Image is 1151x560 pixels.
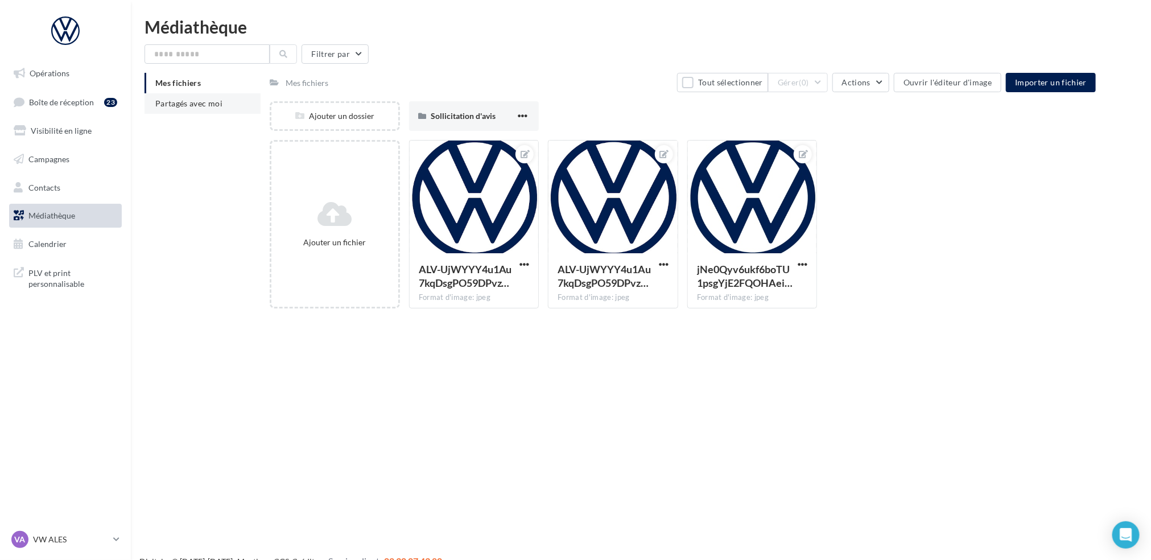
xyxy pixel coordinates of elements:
[15,534,26,545] span: VA
[7,119,124,143] a: Visibilité en ligne
[894,73,1001,92] button: Ouvrir l'éditeur d'image
[286,77,328,89] div: Mes fichiers
[697,293,808,303] div: Format d'image: jpeg
[7,176,124,200] a: Contacts
[28,211,75,220] span: Médiathèque
[28,239,67,249] span: Calendrier
[697,263,793,289] span: jNe0Qyv6ukf6boTU1psgYjE2FQOHAeiZz3ll8U5t9XlS4NsRRHofewIitq59hpkLRi5fwcfW_v5OtDECMg=s0
[276,237,394,248] div: Ajouter un fichier
[7,90,124,114] a: Boîte de réception23
[155,98,222,108] span: Partagés avec moi
[558,263,651,289] span: ALV-UjWYYY4u1Au7kqDsgPO59DPvzppX0S7lqID2S5zwHHYBHQcWoFLL
[29,97,94,106] span: Boîte de réception
[842,77,871,87] span: Actions
[155,78,201,88] span: Mes fichiers
[832,73,889,92] button: Actions
[431,111,496,121] span: Sollicitation d'avis
[9,529,122,550] a: VA VW ALES
[7,147,124,171] a: Campagnes
[145,18,1137,35] div: Médiathèque
[28,265,117,290] span: PLV et print personnalisable
[1015,77,1087,87] span: Importer un fichier
[1006,73,1096,92] button: Importer un fichier
[7,204,124,228] a: Médiathèque
[302,44,369,64] button: Filtrer par
[419,293,530,303] div: Format d'image: jpeg
[31,126,92,135] span: Visibilité en ligne
[7,61,124,85] a: Opérations
[799,78,809,87] span: (0)
[419,263,512,289] span: ALV-UjWYYY4u1Au7kqDsgPO59DPvzppX0S7lqID2S5zwHHYBHQcWoFLL
[677,73,768,92] button: Tout sélectionner
[768,73,828,92] button: Gérer(0)
[28,154,69,164] span: Campagnes
[30,68,69,78] span: Opérations
[7,232,124,256] a: Calendrier
[558,293,669,303] div: Format d'image: jpeg
[271,110,398,122] div: Ajouter un dossier
[28,182,60,192] span: Contacts
[7,261,124,294] a: PLV et print personnalisable
[33,534,109,545] p: VW ALES
[1112,521,1140,549] div: Open Intercom Messenger
[104,98,117,107] div: 23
